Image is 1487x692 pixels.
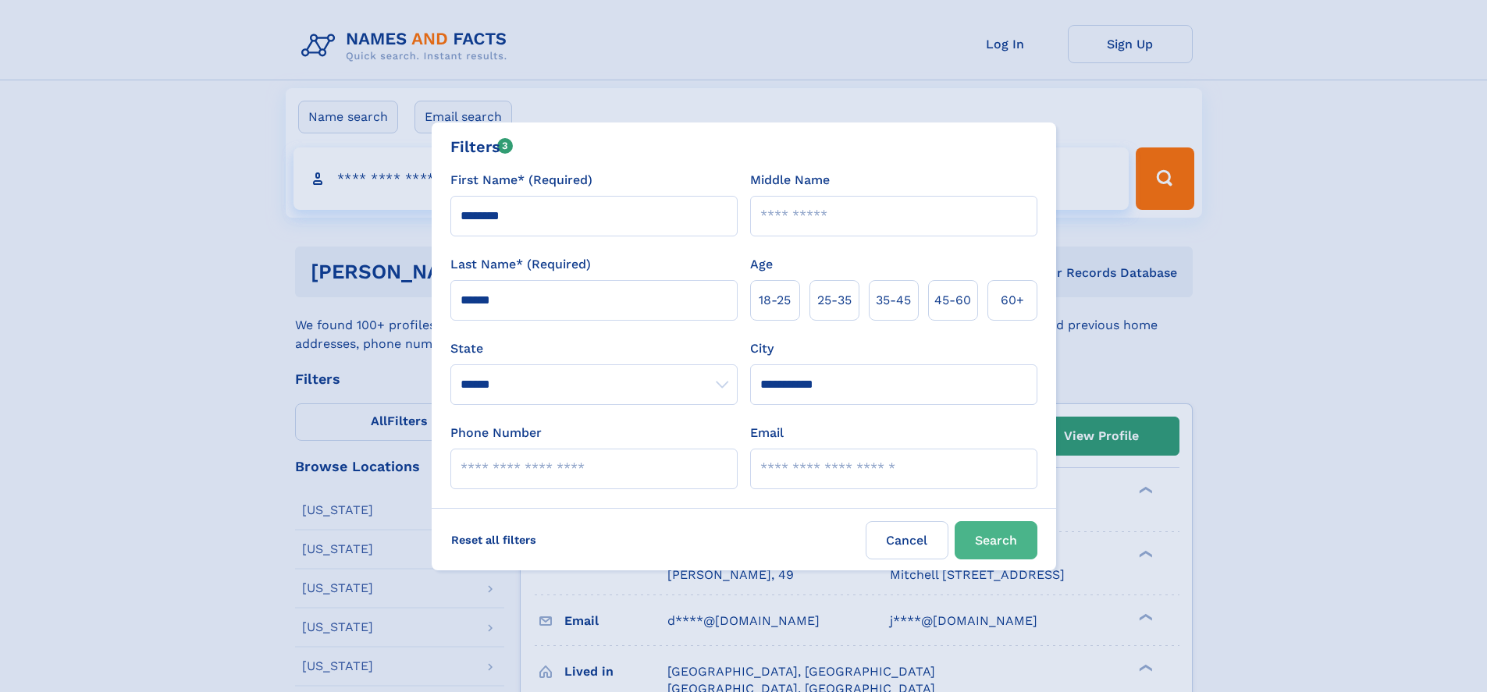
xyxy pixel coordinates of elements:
[441,521,546,559] label: Reset all filters
[817,291,852,310] span: 25‑35
[750,255,773,274] label: Age
[955,521,1037,559] button: Search
[750,171,830,190] label: Middle Name
[1001,291,1024,310] span: 60+
[934,291,971,310] span: 45‑60
[450,255,591,274] label: Last Name* (Required)
[750,339,774,358] label: City
[450,424,542,442] label: Phone Number
[450,339,738,358] label: State
[750,424,784,442] label: Email
[866,521,948,559] label: Cancel
[450,171,592,190] label: First Name* (Required)
[450,135,514,158] div: Filters
[759,291,791,310] span: 18‑25
[876,291,911,310] span: 35‑45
